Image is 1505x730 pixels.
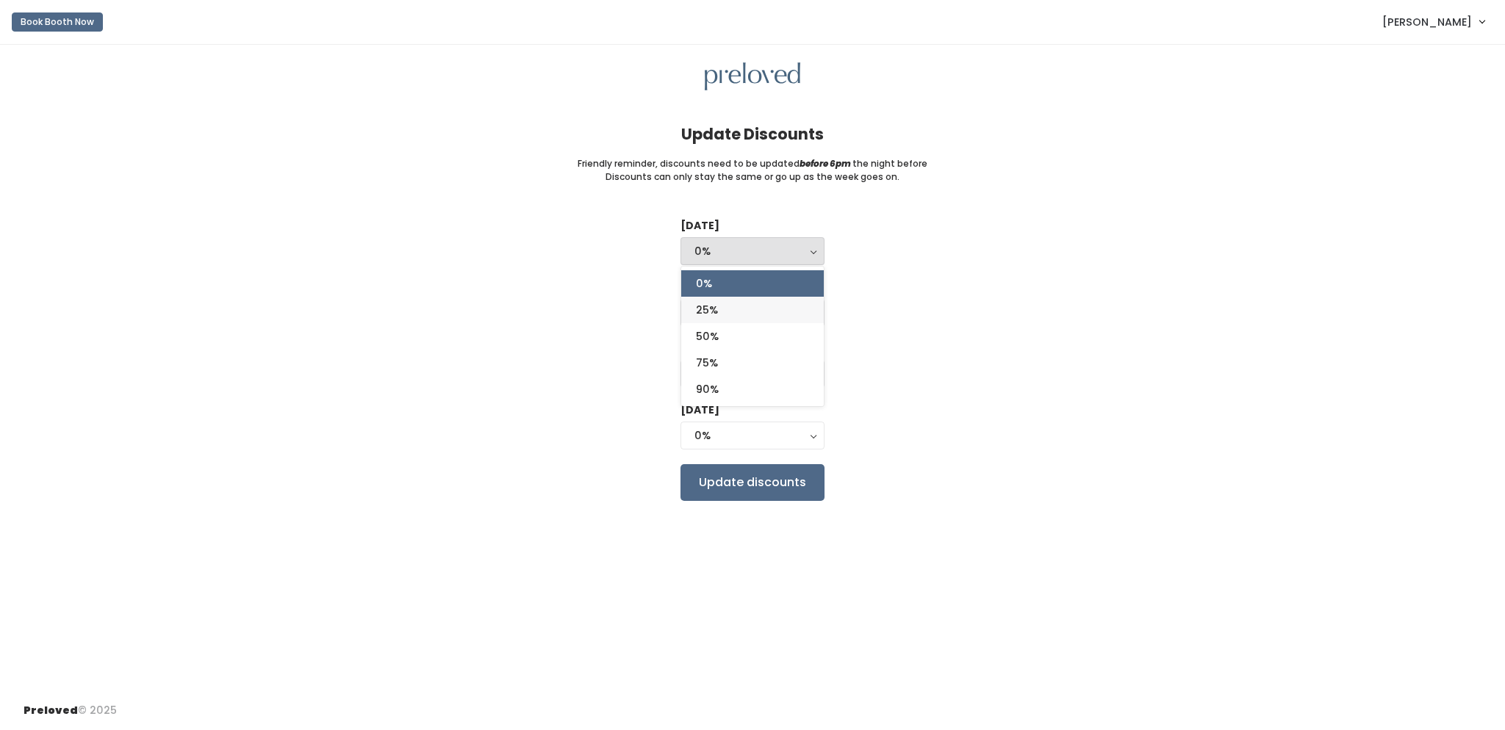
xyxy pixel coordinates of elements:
a: Book Booth Now [12,6,103,38]
img: preloved logo [705,62,800,91]
input: Update discounts [680,464,825,501]
a: [PERSON_NAME] [1368,6,1499,37]
div: 0% [694,427,811,444]
span: 25% [696,302,718,318]
span: 90% [696,381,719,397]
span: Preloved [24,703,78,718]
h4: Update Discounts [681,126,824,142]
small: Discounts can only stay the same or go up as the week goes on. [606,170,899,184]
span: 50% [696,328,719,344]
small: Friendly reminder, discounts need to be updated the night before [578,157,927,170]
div: © 2025 [24,691,117,718]
span: 75% [696,355,718,371]
div: 0% [694,243,811,259]
label: [DATE] [680,218,719,234]
button: 0% [680,422,825,449]
span: [PERSON_NAME] [1382,14,1472,30]
span: 0% [696,275,712,292]
button: Book Booth Now [12,12,103,32]
label: [DATE] [680,402,719,418]
i: before 6pm [800,157,851,170]
button: 0% [680,237,825,265]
